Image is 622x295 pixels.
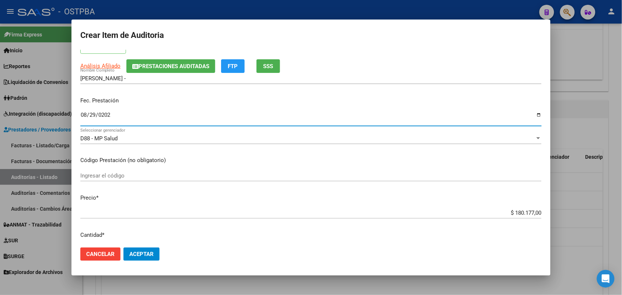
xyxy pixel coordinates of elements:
[80,156,542,165] p: Código Prestación (no obligatorio)
[126,59,215,73] button: Prestaciones Auditadas
[80,231,542,239] p: Cantidad
[80,28,542,42] h2: Crear Item de Auditoria
[228,63,238,70] span: FTP
[80,247,120,261] button: Cancelar
[256,59,280,73] button: SSS
[597,270,615,288] div: Open Intercom Messenger
[123,247,160,261] button: Aceptar
[80,135,118,142] span: D88 - MP Salud
[80,194,542,202] p: Precio
[263,63,273,70] span: SSS
[80,63,120,69] span: Análisis Afiliado
[129,251,154,257] span: Aceptar
[221,59,245,73] button: FTP
[80,96,542,105] p: Fec. Prestación
[139,63,209,70] span: Prestaciones Auditadas
[86,251,115,257] span: Cancelar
